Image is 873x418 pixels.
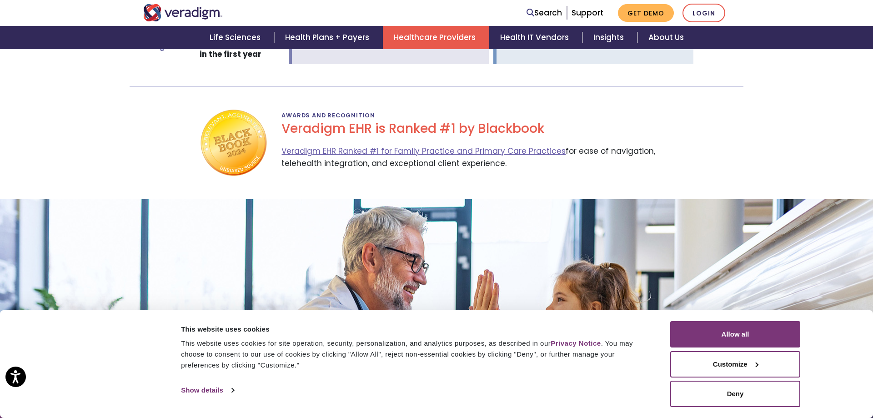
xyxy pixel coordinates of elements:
[527,7,562,19] a: Search
[281,146,566,156] a: Veradigm EHR Ranked #1 for Family Practice and Primary Care Practices
[143,4,223,21] img: Veradigm logo
[670,351,800,378] button: Customize
[383,26,489,49] a: Healthcare Providers
[637,26,695,49] a: About Us
[618,4,674,22] a: Get Demo
[489,26,582,49] a: Health IT Vendors
[551,339,601,347] a: Privacy Notice
[682,4,725,22] a: Login
[670,321,800,347] button: Allow all
[281,144,674,177] span: for ease of navigation, telehealth integration, and exceptional client experience.
[200,36,271,60] span: Revenue increase in the first year
[281,121,674,136] h2: Veradigm EHR is Ranked #1 by Blackbook
[572,7,603,18] a: Support
[199,109,267,177] img: blackbook-ranking-2024.png
[199,26,274,49] a: Life Sciences
[274,26,383,49] a: Health Plans + Payers
[181,338,650,371] div: This website uses cookies for site operation, security, personalization, and analytics purposes, ...
[181,383,234,397] a: Show details
[582,26,637,49] a: Insights
[281,108,375,123] span: Awards and Recognition
[698,353,862,407] iframe: Drift Chat Widget
[181,324,650,335] div: This website uses cookies
[670,381,800,407] button: Deny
